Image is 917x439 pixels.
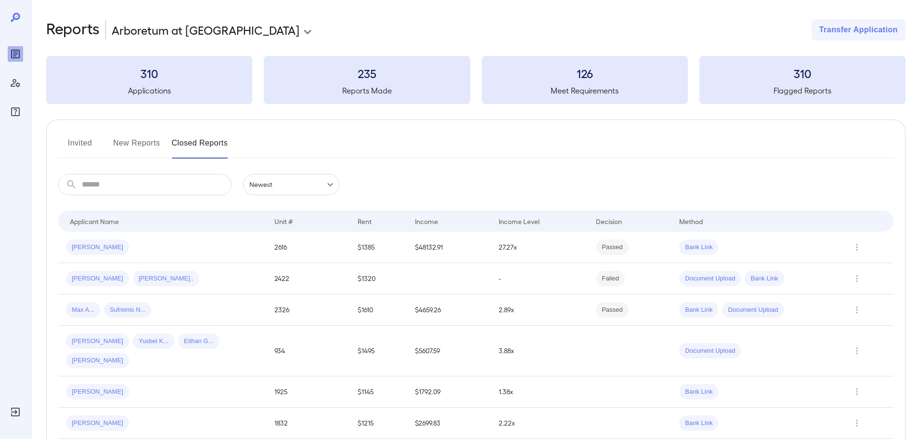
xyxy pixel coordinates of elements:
[491,408,589,439] td: 2.22x
[133,274,199,283] span: [PERSON_NAME]..
[407,326,491,376] td: $5607.59
[407,408,491,439] td: $2699.83
[66,356,129,365] span: [PERSON_NAME]
[267,408,350,439] td: 1832
[70,215,119,227] div: Applicant Name
[178,337,219,346] span: Eithan G...
[66,419,129,428] span: [PERSON_NAME]
[46,85,252,96] h5: Applications
[267,376,350,408] td: 1925
[104,306,151,315] span: Sufreinis N...
[358,215,373,227] div: Rent
[482,66,688,81] h3: 126
[267,263,350,294] td: 2422
[8,75,23,91] div: Manage Users
[350,294,407,326] td: $1610
[243,174,339,195] div: Newest
[350,376,407,408] td: $1145
[58,135,102,159] button: Invited
[267,326,350,376] td: 934
[274,215,293,227] div: Unit #
[679,243,718,252] span: Bank Link
[350,232,407,263] td: $1385
[264,66,470,81] h3: 235
[46,19,100,40] h2: Reports
[350,408,407,439] td: $1215
[46,56,905,104] summary: 310Applications235Reports Made126Meet Requirements310Flagged Reports
[596,274,624,283] span: Failed
[849,343,865,359] button: Row Actions
[8,46,23,62] div: Reports
[596,243,628,252] span: Passed
[499,215,540,227] div: Income Level
[812,19,905,40] button: Transfer Application
[491,263,589,294] td: -
[849,302,865,318] button: Row Actions
[113,135,160,159] button: New Reports
[679,387,718,397] span: Bank Link
[66,387,129,397] span: [PERSON_NAME]
[849,239,865,255] button: Row Actions
[267,232,350,263] td: 2616
[679,346,741,356] span: Document Upload
[745,274,784,283] span: Bank Link
[407,294,491,326] td: $4659.26
[482,85,688,96] h5: Meet Requirements
[407,376,491,408] td: $1792.09
[491,232,589,263] td: 27.27x
[679,215,703,227] div: Method
[46,66,252,81] h3: 310
[264,85,470,96] h5: Reports Made
[679,274,741,283] span: Document Upload
[267,294,350,326] td: 2326
[849,384,865,399] button: Row Actions
[849,271,865,286] button: Row Actions
[133,337,174,346] span: Yusbel K...
[491,294,589,326] td: 2.89x
[596,306,628,315] span: Passed
[66,274,129,283] span: [PERSON_NAME]
[66,306,100,315] span: Max A...
[407,232,491,263] td: $48132.91
[596,215,622,227] div: Decision
[8,404,23,420] div: Log Out
[679,306,718,315] span: Bank Link
[8,104,23,120] div: FAQ
[66,243,129,252] span: [PERSON_NAME]
[66,337,129,346] span: [PERSON_NAME]
[699,85,905,96] h5: Flagged Reports
[350,326,407,376] td: $1495
[172,135,228,159] button: Closed Reports
[350,263,407,294] td: $1320
[722,306,784,315] span: Document Upload
[112,22,299,38] p: Arboretum at [GEOGRAPHIC_DATA]
[699,66,905,81] h3: 310
[849,415,865,431] button: Row Actions
[679,419,718,428] span: Bank Link
[491,326,589,376] td: 3.88x
[491,376,589,408] td: 1.38x
[415,215,438,227] div: Income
